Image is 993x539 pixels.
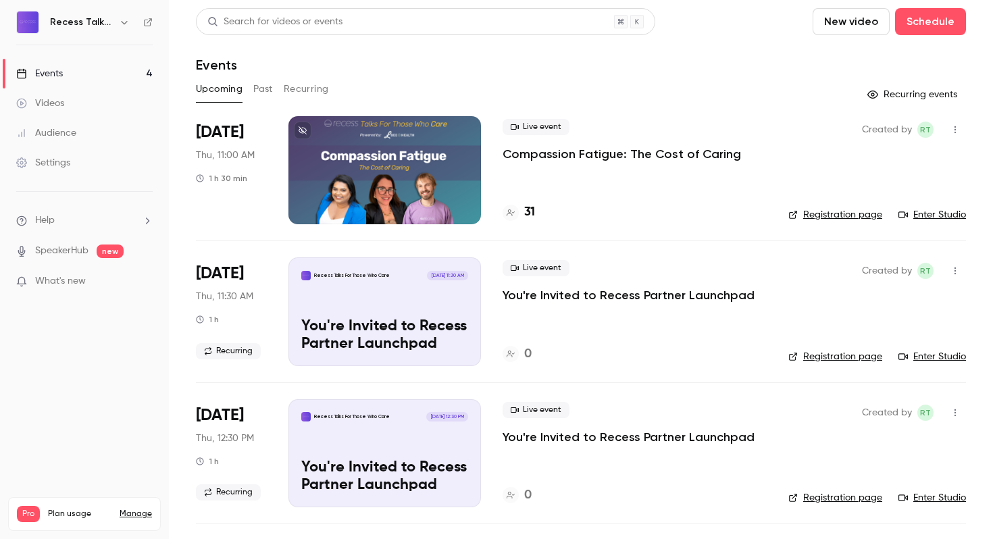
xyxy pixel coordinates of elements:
[35,244,88,258] a: SpeakerHub
[920,122,931,138] span: RT
[314,272,390,279] p: Recess Talks For Those Who Care
[861,84,966,105] button: Recurring events
[301,318,468,353] p: You're Invited to Recess Partner Launchpad
[862,405,912,421] span: Created by
[16,213,153,228] li: help-dropdown-opener
[314,413,390,420] p: Recess Talks For Those Who Care
[48,509,111,519] span: Plan usage
[253,78,273,100] button: Past
[16,67,63,80] div: Events
[788,350,882,363] a: Registration page
[503,203,535,222] a: 31
[503,429,755,445] a: You're Invited to Recess Partner Launchpad
[503,260,569,276] span: Live event
[301,271,311,280] img: You're Invited to Recess Partner Launchpad
[920,263,931,279] span: RT
[862,122,912,138] span: Created by
[288,399,481,507] a: You're Invited to Recess Partner LaunchpadRecess Talks For Those Who Care[DATE] 12:30 PMYou're In...
[503,402,569,418] span: Live event
[196,484,261,500] span: Recurring
[207,15,342,29] div: Search for videos or events
[427,271,467,280] span: [DATE] 11:30 AM
[196,456,219,467] div: 1 h
[917,405,934,421] span: Recess Team
[503,287,755,303] a: You're Invited to Recess Partner Launchpad
[16,156,70,170] div: Settings
[196,57,237,73] h1: Events
[917,122,934,138] span: Recess Team
[196,122,244,143] span: [DATE]
[120,509,152,519] a: Manage
[196,314,219,325] div: 1 h
[196,405,244,426] span: [DATE]
[524,203,535,222] h4: 31
[301,459,468,494] p: You're Invited to Recess Partner Launchpad
[503,486,532,505] a: 0
[813,8,890,35] button: New video
[503,119,569,135] span: Live event
[895,8,966,35] button: Schedule
[196,173,247,184] div: 1 h 30 min
[524,345,532,363] h4: 0
[898,491,966,505] a: Enter Studio
[917,263,934,279] span: Recess Team
[196,399,267,507] div: Nov 20 Thu, 11:30 AM (America/New York)
[920,405,931,421] span: RT
[196,432,254,445] span: Thu, 12:30 PM
[503,345,532,363] a: 0
[196,290,253,303] span: Thu, 11:30 AM
[196,263,244,284] span: [DATE]
[788,491,882,505] a: Registration page
[288,257,481,365] a: You're Invited to Recess Partner LaunchpadRecess Talks For Those Who Care[DATE] 11:30 AMYou're In...
[426,412,467,421] span: [DATE] 12:30 PM
[862,263,912,279] span: Created by
[196,116,267,224] div: Sep 25 Thu, 11:00 AM (America/Port of Spain)
[196,343,261,359] span: Recurring
[17,11,39,33] img: Recess Talks For Those Who Care
[301,412,311,421] img: You're Invited to Recess Partner Launchpad
[97,245,124,258] span: new
[17,506,40,522] span: Pro
[524,486,532,505] h4: 0
[16,126,76,140] div: Audience
[136,276,153,288] iframe: Noticeable Trigger
[196,257,267,365] div: Oct 16 Thu, 11:30 AM (America/New York)
[35,213,55,228] span: Help
[35,274,86,288] span: What's new
[503,146,741,162] a: Compassion Fatigue: The Cost of Caring
[898,208,966,222] a: Enter Studio
[284,78,329,100] button: Recurring
[898,350,966,363] a: Enter Studio
[196,78,243,100] button: Upcoming
[788,208,882,222] a: Registration page
[196,149,255,162] span: Thu, 11:00 AM
[16,97,64,110] div: Videos
[50,16,113,29] h6: Recess Talks For Those Who Care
